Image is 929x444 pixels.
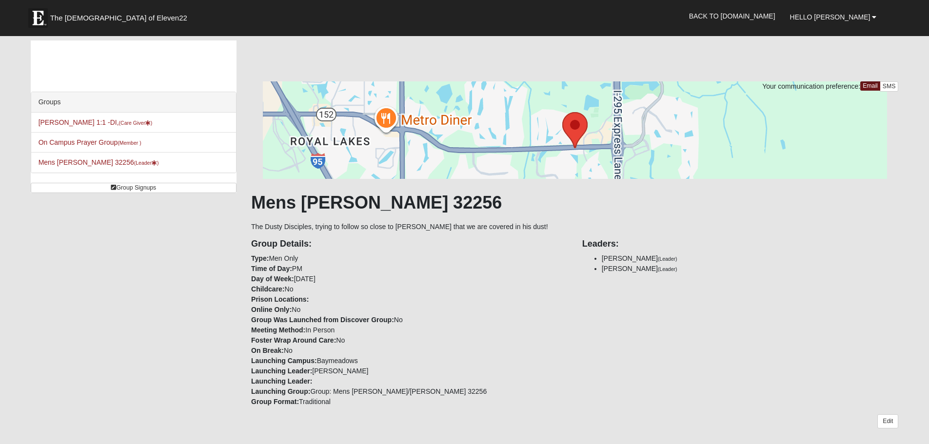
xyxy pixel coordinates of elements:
[28,8,48,28] img: Eleven22 logo
[790,13,870,21] span: Hello [PERSON_NAME]
[251,336,336,344] strong: Foster Wrap Around Care:
[251,275,294,283] strong: Day of Week:
[251,387,310,395] strong: Launching Group:
[251,326,305,334] strong: Meeting Method:
[244,232,575,407] div: Men Only PM [DATE] No No No In Person No No Baymeadows [PERSON_NAME] Group: Mens [PERSON_NAME]/[P...
[251,367,312,375] strong: Launching Leader:
[50,13,187,23] span: The [DEMOGRAPHIC_DATA] of Eleven22
[134,160,159,166] small: (Leader )
[39,158,159,166] a: Mens [PERSON_NAME] 32256(Leader)
[860,81,880,91] a: Email
[251,316,394,324] strong: Group Was Launched from Discover Group:
[658,256,677,262] small: (Leader)
[251,192,898,213] h1: Mens [PERSON_NAME] 32256
[682,4,783,28] a: Back to [DOMAIN_NAME]
[31,183,237,193] a: Group Signups
[251,377,312,385] strong: Launching Leader:
[877,414,898,428] a: Edit
[251,254,269,262] strong: Type:
[783,5,884,29] a: Hello [PERSON_NAME]
[251,357,317,365] strong: Launching Campus:
[602,264,899,274] li: [PERSON_NAME]
[23,3,218,28] a: The [DEMOGRAPHIC_DATA] of Eleven22
[251,398,299,405] strong: Group Format:
[251,239,568,250] h4: Group Details:
[39,138,141,146] a: On Campus Prayer Group(Member )
[251,285,284,293] strong: Childcare:
[880,81,899,92] a: SMS
[602,253,899,264] li: [PERSON_NAME]
[658,266,677,272] small: (Leader)
[251,347,284,354] strong: On Break:
[39,118,153,126] a: [PERSON_NAME] 1:1 -DI,(Care Giver)
[582,239,899,250] h4: Leaders:
[118,140,141,146] small: (Member )
[119,120,153,126] small: (Care Giver )
[762,82,860,90] span: Your communication preference:
[31,92,236,113] div: Groups
[251,295,309,303] strong: Prison Locations:
[251,306,292,313] strong: Online Only:
[251,265,292,272] strong: Time of Day:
